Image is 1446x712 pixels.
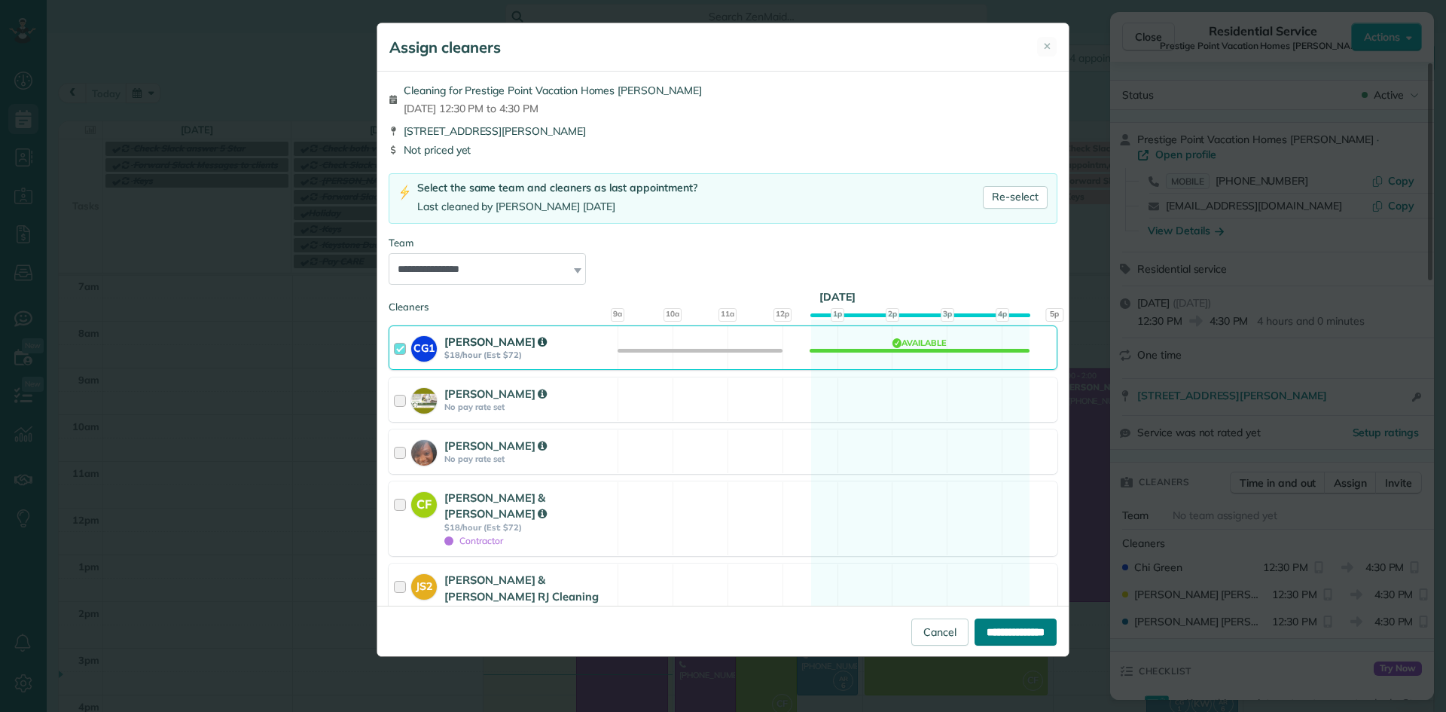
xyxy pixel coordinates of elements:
img: lightning-bolt-icon-94e5364df696ac2de96d3a42b8a9ff6ba979493684c50e6bbbcda72601fa0d29.png [398,185,411,200]
span: [DATE] 12:30 PM to 4:30 PM [404,101,702,116]
div: [STREET_ADDRESS][PERSON_NAME] [389,124,1057,139]
strong: $18/hour (Est: $72) [444,350,613,360]
div: Cleaners [389,300,1057,304]
a: Cancel [911,619,969,646]
div: Last cleaned by [PERSON_NAME] [DATE] [417,199,697,215]
span: Cleaning for Prestige Point Vacation Homes [PERSON_NAME] [404,83,702,98]
strong: $18/hour (Est: $72) [444,522,613,533]
div: Select the same team and cleaners as last appointment? [417,180,697,196]
a: Re-select [983,186,1048,209]
strong: CG1 [411,336,437,356]
strong: [PERSON_NAME] [444,335,547,349]
strong: No pay rate set [444,454,613,464]
strong: [PERSON_NAME] & [PERSON_NAME] [444,490,547,521]
div: Team [389,236,1057,250]
strong: [PERSON_NAME] & [PERSON_NAME] RJ Cleaning Services [444,573,599,619]
h5: Assign cleaners [389,37,501,58]
strong: [PERSON_NAME] [444,387,547,401]
strong: CF [411,492,437,513]
span: ✕ [1043,39,1051,53]
strong: No pay rate set [444,402,613,412]
span: Contractor [444,535,503,546]
strong: [PERSON_NAME] [444,439,547,453]
strong: JS2 [411,574,437,594]
div: Not priced yet [389,142,1057,157]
